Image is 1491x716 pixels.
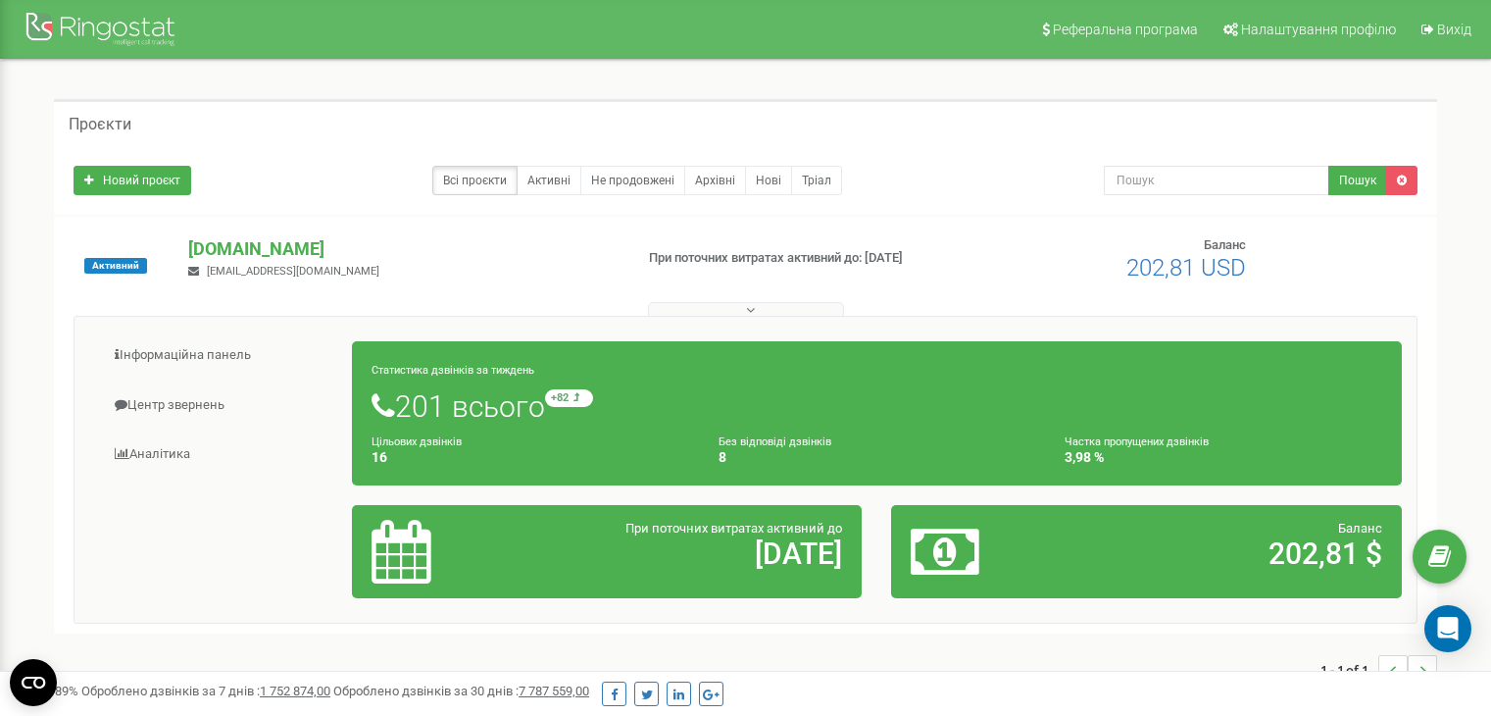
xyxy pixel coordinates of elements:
h2: 202,81 $ [1078,537,1382,570]
span: Оброблено дзвінків за 30 днів : [333,684,589,698]
small: +82 [545,389,593,407]
a: Не продовжені [580,166,685,195]
a: Центр звернень [89,382,353,430]
p: [DOMAIN_NAME] [188,236,617,262]
a: Інформаційна панель [89,332,353,380]
span: Активний [84,258,147,274]
a: Аналiтика [89,431,353,479]
small: Цільових дзвінків [372,435,462,448]
div: Open Intercom Messenger [1424,605,1471,652]
a: Новий проєкт [74,166,191,195]
h2: [DATE] [538,537,842,570]
h4: 16 [372,450,689,465]
h5: Проєкти [69,116,131,133]
span: [EMAIL_ADDRESS][DOMAIN_NAME] [207,265,379,278]
span: Налаштування профілю [1241,22,1396,37]
p: При поточних витратах активний до: [DATE] [649,249,963,268]
small: Без відповіді дзвінків [719,435,831,448]
span: Реферальна програма [1053,22,1198,37]
h4: 8 [719,450,1036,465]
a: Тріал [791,166,842,195]
a: Активні [517,166,581,195]
span: 1 - 1 of 1 [1320,655,1378,685]
span: Оброблено дзвінків за 7 днів : [81,684,330,698]
a: Нові [745,166,792,195]
span: 202,81 USD [1126,254,1246,281]
nav: ... [1320,636,1437,704]
button: Пошук [1328,166,1387,195]
small: Частка пропущених дзвінків [1065,435,1209,448]
span: Вихід [1437,22,1471,37]
button: Open CMP widget [10,659,57,706]
a: Архівні [684,166,746,195]
span: Баланс [1338,521,1382,536]
h4: 3,98 % [1065,450,1382,465]
span: Баланс [1204,237,1246,252]
span: При поточних витратах активний до [625,521,842,536]
small: Статистика дзвінків за тиждень [372,364,534,377]
h1: 201 всього [372,389,1382,423]
input: Пошук [1104,166,1329,195]
u: 7 787 559,00 [519,684,589,698]
u: 1 752 874,00 [260,684,330,698]
a: Всі проєкти [432,166,518,195]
